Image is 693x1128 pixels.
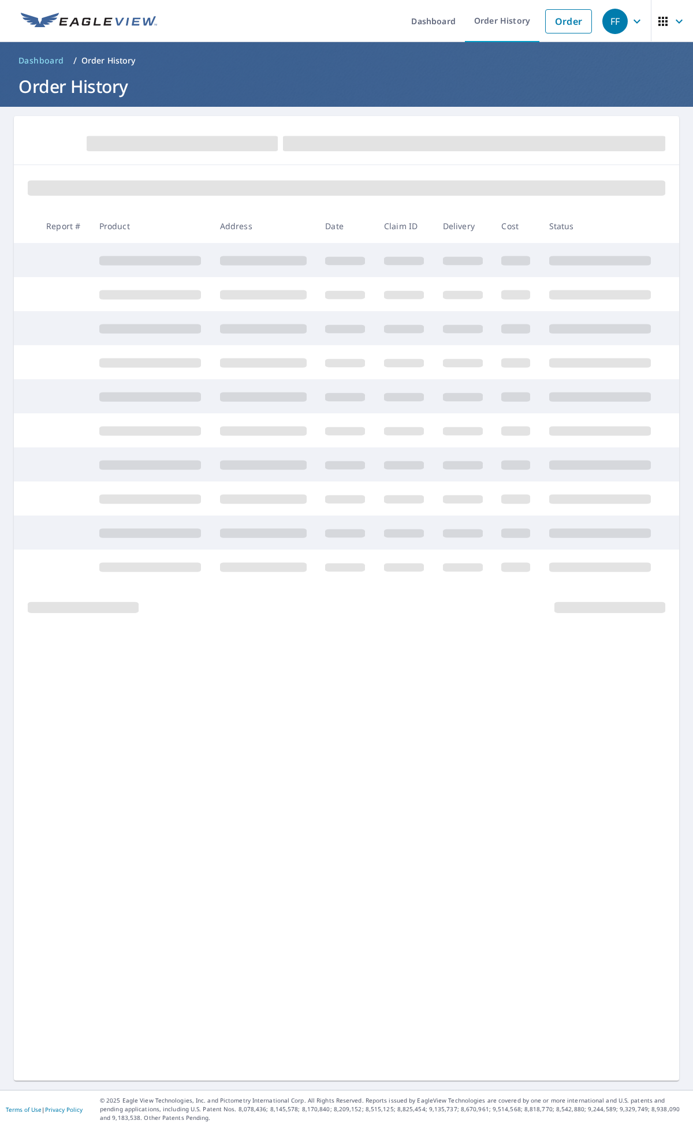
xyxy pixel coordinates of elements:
th: Delivery [434,209,493,243]
a: Order [545,9,592,33]
img: EV Logo [21,13,157,30]
a: Terms of Use [6,1105,42,1114]
th: Status [540,209,661,243]
th: Product [90,209,211,243]
th: Date [316,209,375,243]
th: Claim ID [375,209,434,243]
a: Dashboard [14,51,69,70]
th: Cost [492,209,539,243]
th: Report # [37,209,90,243]
th: Address [211,209,316,243]
li: / [73,54,77,68]
p: | [6,1106,83,1113]
h1: Order History [14,74,679,98]
a: Privacy Policy [45,1105,83,1114]
div: FF [602,9,628,34]
nav: breadcrumb [14,51,679,70]
span: Dashboard [18,55,64,66]
p: Order History [81,55,136,66]
p: © 2025 Eagle View Technologies, Inc. and Pictometry International Corp. All Rights Reserved. Repo... [100,1096,687,1122]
